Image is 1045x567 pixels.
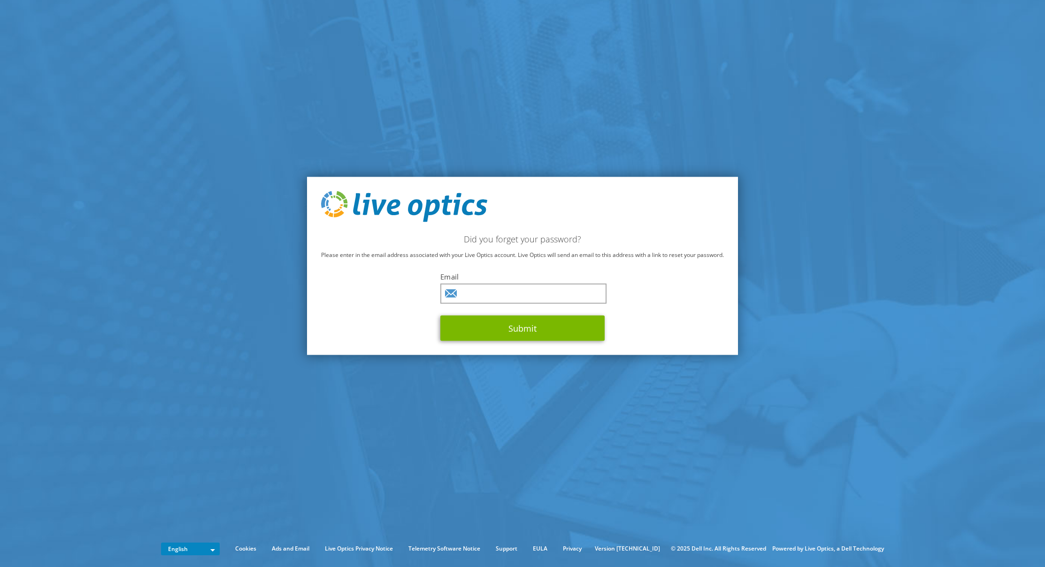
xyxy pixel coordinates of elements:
a: Cookies [228,544,263,554]
li: Version [TECHNICAL_ID] [590,544,665,554]
a: EULA [526,544,554,554]
img: live_optics_svg.svg [321,191,487,222]
li: © 2025 Dell Inc. All Rights Reserved [666,544,771,554]
li: Powered by Live Optics, a Dell Technology [772,544,884,554]
a: Support [489,544,524,554]
p: Please enter in the email address associated with your Live Optics account. Live Optics will send... [321,249,724,260]
a: Telemetry Software Notice [401,544,487,554]
a: Live Optics Privacy Notice [318,544,400,554]
h2: Did you forget your password? [321,233,724,244]
button: Submit [440,315,605,341]
a: Ads and Email [265,544,316,554]
a: Privacy [556,544,589,554]
label: Email [440,272,605,281]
